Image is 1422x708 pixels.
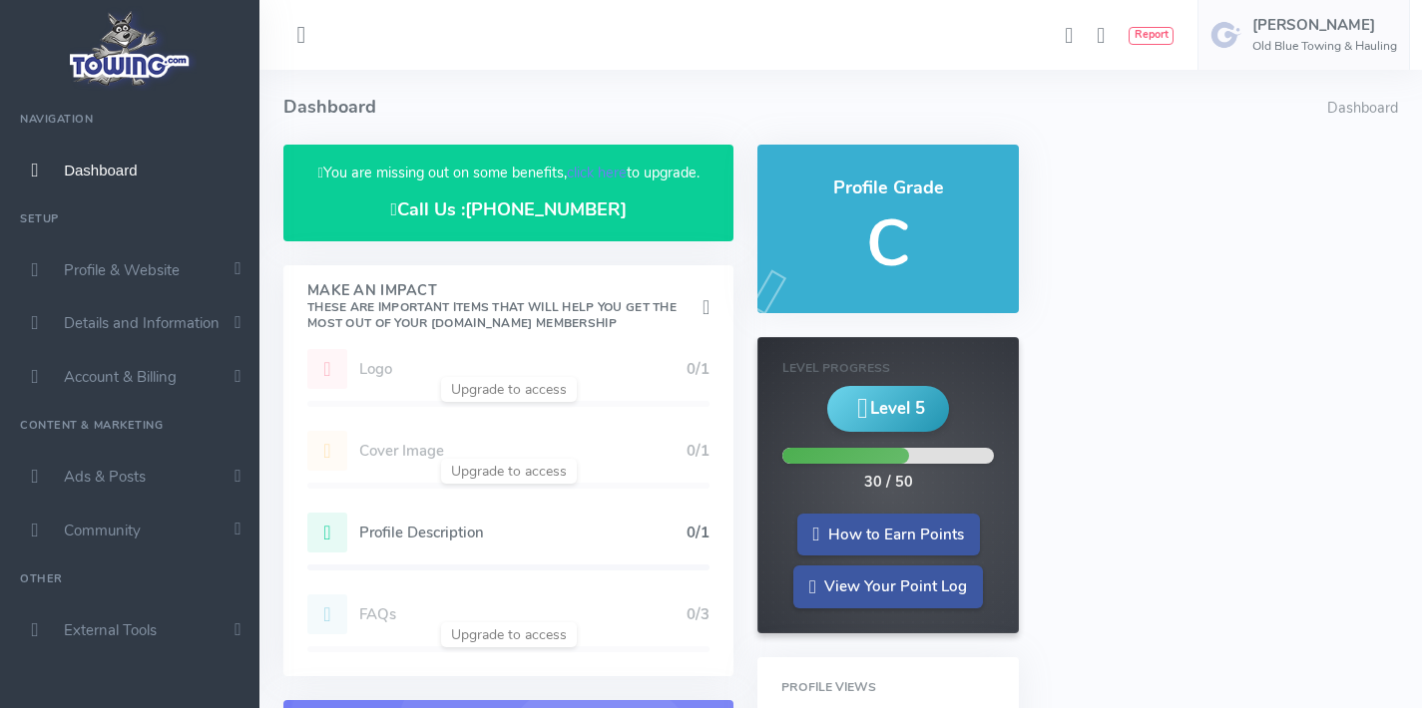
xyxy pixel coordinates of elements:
[793,565,983,608] a: View Your Point Log
[64,314,220,334] span: Details and Information
[359,525,687,540] h5: Profile Description
[64,620,157,640] span: External Tools
[870,396,925,421] span: Level 5
[781,208,994,279] h5: C
[797,514,980,556] a: How to Earn Points
[307,200,710,220] h4: Call Us :
[567,163,627,182] a: click here
[1327,98,1398,120] li: Dashboard
[283,70,1327,145] h4: Dashboard
[307,299,677,331] small: These are important items that will help you get the most out of your [DOMAIN_NAME] Membership
[782,362,993,375] h6: Level Progress
[781,681,994,694] h6: Profile Views
[864,472,913,494] div: 30 / 50
[63,6,198,91] img: logo
[64,521,141,540] span: Community
[307,283,703,331] h4: Make An Impact
[1129,27,1174,45] button: Report
[64,161,138,180] span: Dashboard
[64,367,177,387] span: Account & Billing
[64,260,180,280] span: Profile & Website
[307,163,710,184] p: You are missing out on some benefits, to upgrade.
[1252,40,1397,53] h6: Old Blue Towing & Hauling
[64,467,146,487] span: Ads & Posts
[781,178,994,198] h4: Profile Grade
[465,197,627,221] a: [PHONE_NUMBER]
[687,525,710,540] h5: 0/1
[1210,19,1242,51] img: user-image
[1252,17,1397,33] h5: [PERSON_NAME]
